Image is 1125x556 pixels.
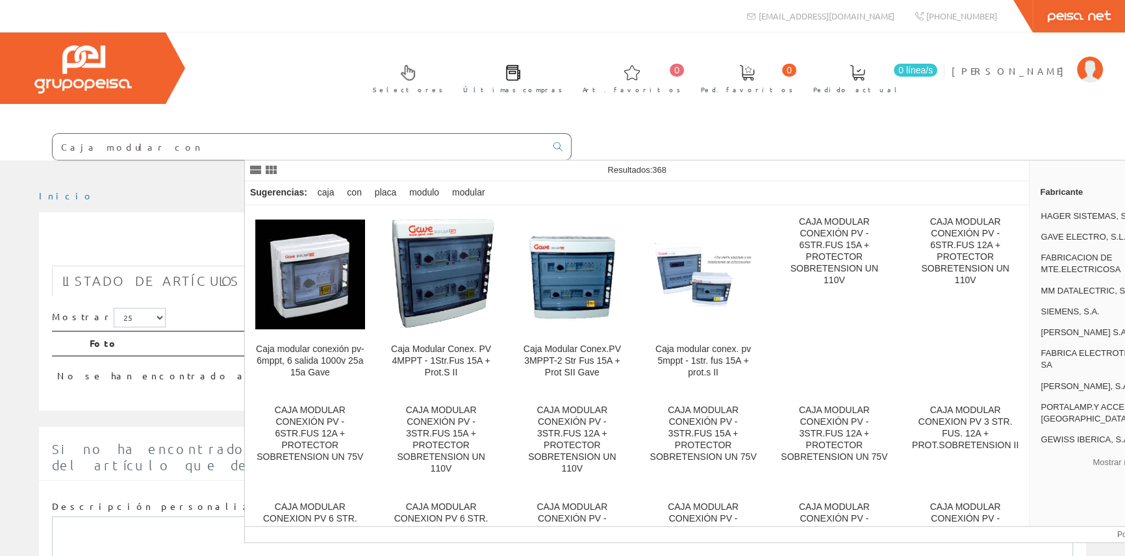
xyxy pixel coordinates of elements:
[813,83,902,96] span: Pedido actual
[342,181,367,205] div: con
[779,405,889,463] div: CAJA MODULAR CONEXIÓN PV - 3STR.FUS 12A + PROTECTOR SOBRETENSION UN 75V
[648,405,758,463] div: CAJA MODULAR CONEXIÓN PV - 3STR.FUS 15A + PROTECTOR SOBRETENSION UN 75V
[648,243,758,307] img: Caja modular conex. pv 5mppt - 1str. fus 15A + prot.s II
[648,344,758,379] div: Caja modular conex. pv 5mppt - 1str. fus 15A + prot.s II
[245,206,375,394] a: Caja modular conexión pv-6mppt, 6 salida 1000v 25a 15a Gave Caja modular conexión pv-6mppt, 6 sal...
[52,233,1073,259] h1: Caja modular conexión pv-gave
[52,308,166,327] label: Mostrar
[952,54,1103,66] a: [PERSON_NAME]
[607,165,666,175] span: Resultados:
[447,181,490,205] div: modular
[255,220,365,329] img: Caja modular conexión pv-6mppt, 6 salida 1000v 25a 15a Gave
[386,501,496,548] div: CAJA MODULAR CONEXION PV 6 STR. FUS. 10A + PROT.SOBRETENSION II
[52,500,283,513] label: Descripción personalizada
[894,64,937,77] span: 0 línea/s
[507,206,637,394] a: Caja Modular Conex.PV 3MPPT-2 Str Fus 15A + Prot SII Gave Caja Modular Conex.PV 3MPPT-2 Str Fus 1...
[245,184,310,202] div: Sugerencias:
[39,190,94,201] a: Inicio
[701,83,793,96] span: Ped. favoritos
[638,206,768,394] a: Caja modular conex. pv 5mppt - 1str. fus 15A + prot.s II Caja modular conex. pv 5mppt - 1str. fus...
[373,83,443,96] span: Selectores
[517,405,627,475] div: CAJA MODULAR CONEXIÓN PV - 3STR.FUS 12A + PROTECTOR SOBRETENSION UN 110V
[52,441,1050,473] span: Si no ha encontrado algún artículo en nuestro catálogo introduzca aquí la cantidad y la descripci...
[507,394,637,490] a: CAJA MODULAR CONEXIÓN PV - 3STR.FUS 12A + PROTECTOR SOBRETENSION UN 110V
[463,83,562,96] span: Últimas compras
[255,501,365,548] div: CAJA MODULAR CONEXION PV 6 STR. FUS. 12A + PROT.SOBRETENSION II
[517,225,627,325] img: Caja Modular Conex.PV 3MPPT-2 Str Fus 15A + Prot SII Gave
[370,181,401,205] div: placa
[114,308,166,327] select: Mostrar
[638,394,768,490] a: CAJA MODULAR CONEXIÓN PV - 3STR.FUS 15A + PROTECTOR SOBRETENSION UN 75V
[84,331,965,356] th: Foto
[769,394,900,490] a: CAJA MODULAR CONEXIÓN PV - 3STR.FUS 12A + PROTECTOR SOBRETENSION UN 75V
[779,216,889,286] div: CAJA MODULAR CONEXIÓN PV - 6STR.FUS 15A + PROTECTOR SOBRETENSION UN 110V
[255,344,365,379] div: Caja modular conexión pv-6mppt, 6 salida 1000v 25a 15a Gave
[900,206,1031,394] a: CAJA MODULAR CONEXIÓN PV - 6STR.FUS 12A + PROTECTOR SOBRETENSION UN 110V
[387,216,494,333] img: Caja Modular Conex. PV 4MPPT - 1Str.Fus 15A + Prot.S II
[376,394,507,490] a: CAJA MODULAR CONEXIÓN PV - 3STR.FUS 15A + PROTECTOR SOBRETENSION UN 110V
[52,266,250,296] a: Listado de artículos
[450,54,569,101] a: Últimas compras
[759,10,894,21] span: [EMAIL_ADDRESS][DOMAIN_NAME]
[312,181,340,205] div: caja
[52,356,965,388] td: No se han encontrado artículos, pruebe con otra búsqueda
[245,394,375,490] a: CAJA MODULAR CONEXIÓN PV - 6STR.FUS 12A + PROTECTOR SOBRETENSION UN 75V
[255,405,365,463] div: CAJA MODULAR CONEXIÓN PV - 6STR.FUS 12A + PROTECTOR SOBRETENSION UN 75V
[360,54,449,101] a: Selectores
[386,344,496,379] div: Caja Modular Conex. PV 4MPPT - 1Str.Fus 15A + Prot.S II
[782,64,796,77] span: 0
[517,344,627,379] div: Caja Modular Conex.PV 3MPPT-2 Str Fus 15A + Prot SII Gave
[376,206,507,394] a: Caja Modular Conex. PV 4MPPT - 1Str.Fus 15A + Prot.S II Caja Modular Conex. PV 4MPPT - 1Str.Fus 1...
[34,45,132,94] img: Grupo Peisa
[769,206,900,394] a: CAJA MODULAR CONEXIÓN PV - 6STR.FUS 15A + PROTECTOR SOBRETENSION UN 110V
[583,83,681,96] span: Art. favoritos
[670,64,684,77] span: 0
[926,10,997,21] span: [PHONE_NUMBER]
[900,394,1031,490] a: CAJA MODULAR CONEXION PV 3 STR. FUS. 12A + PROT.SOBRETENSION II
[53,134,546,160] input: Buscar ...
[652,165,666,175] span: 368
[911,216,1020,286] div: CAJA MODULAR CONEXIÓN PV - 6STR.FUS 12A + PROTECTOR SOBRETENSION UN 110V
[404,181,444,205] div: modulo
[952,64,1070,77] span: [PERSON_NAME]
[386,405,496,475] div: CAJA MODULAR CONEXIÓN PV - 3STR.FUS 15A + PROTECTOR SOBRETENSION UN 110V
[911,405,1020,451] div: CAJA MODULAR CONEXION PV 3 STR. FUS. 12A + PROT.SOBRETENSION II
